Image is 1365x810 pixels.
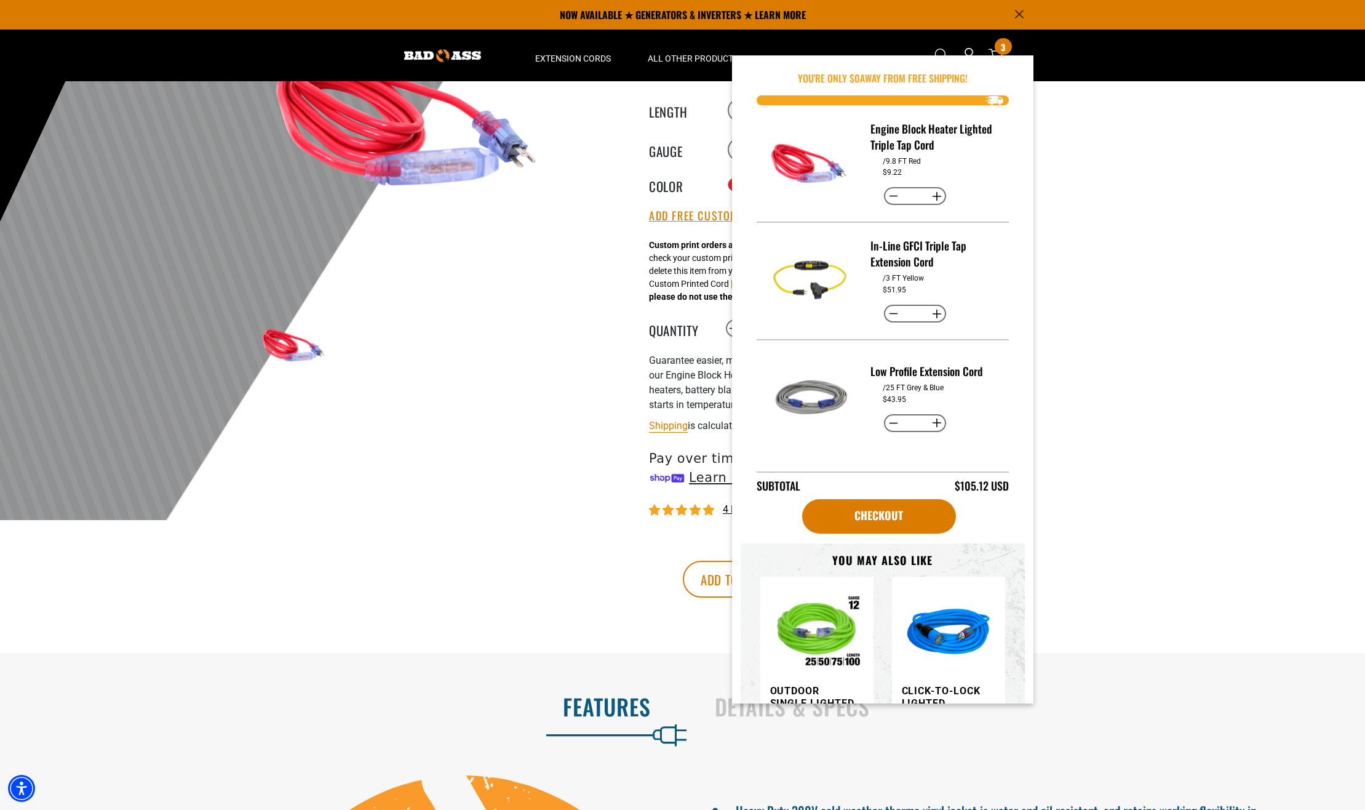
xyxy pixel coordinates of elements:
[766,355,853,442] img: Grey & Blue
[854,71,860,86] span: 0
[649,142,710,158] legend: Gauge
[883,274,924,283] dd: /3 FT Yellow
[649,209,789,223] button: Add Free Custom Printing
[766,238,853,324] img: yellow
[932,46,952,65] summary: Search
[8,775,35,802] div: Accessibility Menu
[883,168,902,177] dd: $9.22
[517,30,629,81] summary: Extension Cords
[902,685,988,734] h3: Click-to-Lock Lighted Extension Cord
[766,120,853,207] img: red
[902,587,988,791] a: blue Click-to-Lock Lighted Extension Cord
[715,694,1340,720] h2: Details & Specs
[802,499,956,534] a: cart
[728,98,780,122] label: 9.8 FT
[903,413,927,434] input: Quantity for Low Profile Extension Cord
[883,286,906,294] dd: $51.95
[649,240,885,250] strong: Custom print orders are FINAL SALE and cannot be returned.
[728,138,772,161] label: 16-3
[26,694,651,720] h2: Features
[731,278,747,291] button: here
[723,503,766,515] span: 4 reviews
[649,239,938,303] div: Please double check your custom print for accuracy. If there is a typo, you will need to delete t...
[775,53,812,64] span: Apparel
[648,53,738,64] span: All Other Products
[649,177,710,193] legend: Color
[902,587,995,680] img: blue
[757,71,1009,86] p: You're Only $ away from free shipping!
[649,102,710,118] legend: Length
[649,417,950,434] div: is calculated at checkout.
[535,53,611,64] span: Extension Cords
[903,186,927,207] input: Quantity for Engine Block Heater Lighted Triple Tap Cord
[770,685,856,734] h3: Outdoor Single Lighted Extension Cord
[770,587,864,680] img: Outdoor Single Lighted Extension Cord
[760,553,1005,567] h3: You may also like
[883,395,906,404] dd: $43.95
[903,303,927,324] input: Quantity for In-Line GFCI Triple Tap Extension Cord
[649,279,914,302] strong: Note: emoji symbols do not print correctly, please do not use them.
[757,30,830,81] summary: Apparel
[955,478,1009,494] div: $105.12 USD
[649,505,717,516] span: 5.00 stars
[649,420,688,431] a: Shipping
[770,587,856,791] a: Outdoor Single Lighted Extension Cord Outdoor Single Lighted Extension Cord
[629,30,757,81] summary: All Other Products
[870,363,999,379] h3: Low Profile Extension Cord
[883,157,921,166] dd: /9.8 FT Red
[404,49,481,62] img: Bad Ass Extension Cords
[757,478,800,494] div: Subtotal
[870,238,999,270] h3: In-Line GFCI Triple Tap Extension Cord
[870,121,999,153] h3: Engine Block Heater Lighted Triple Tap Cord
[258,310,329,381] img: red
[883,383,944,392] dd: /25 FT Grey & Blue
[1001,42,1005,52] span: 3
[959,30,979,81] a: Open this option
[649,321,710,337] label: Quantity
[732,55,1033,704] div: Item added to your cart
[683,561,786,598] button: Add to cart
[649,353,950,412] p: Guarantee easier, more reliable starts on chilly winter mornings with our Engine Block Heater Cor...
